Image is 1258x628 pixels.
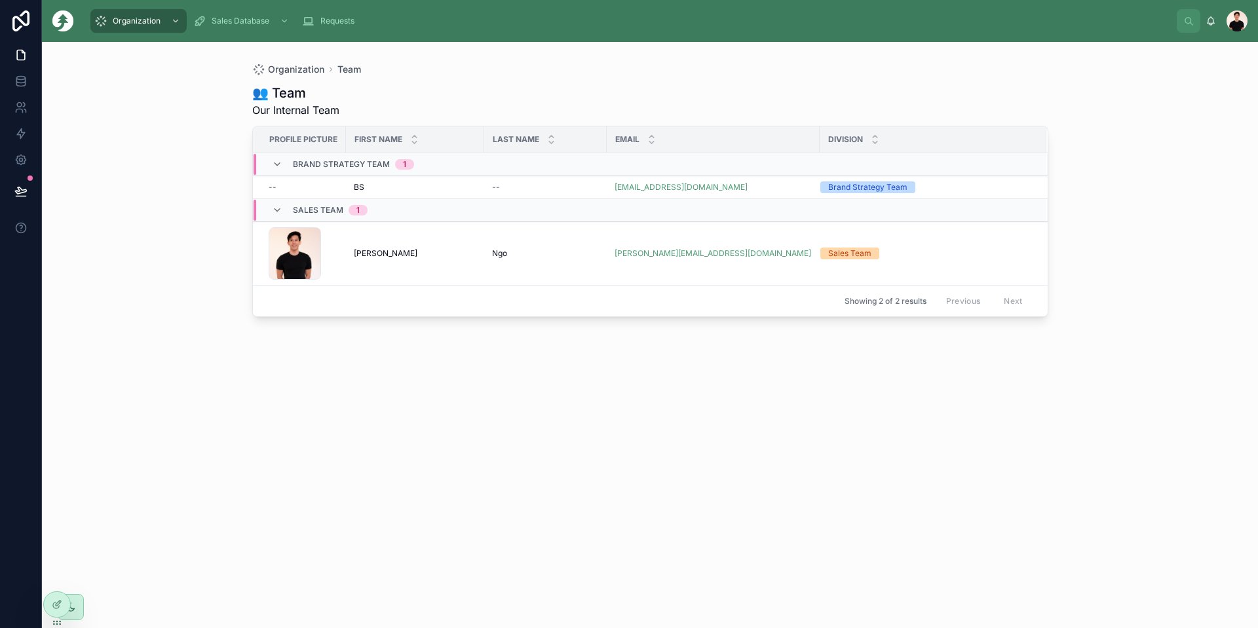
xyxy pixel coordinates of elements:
a: [PERSON_NAME][EMAIL_ADDRESS][DOMAIN_NAME] [615,248,812,259]
a: [EMAIL_ADDRESS][DOMAIN_NAME] [615,182,748,193]
div: 1 [403,159,406,170]
span: [PERSON_NAME] [354,248,417,259]
a: Requests [298,9,364,33]
span: BS [354,182,364,193]
span: Division [828,134,863,145]
span: Email [615,134,639,145]
span: Requests [320,16,354,26]
a: -- [492,182,599,193]
a: -- [269,182,338,193]
img: App logo [52,10,73,31]
span: Last name [493,134,539,145]
span: Ngo [492,248,507,259]
a: [EMAIL_ADDRESS][DOMAIN_NAME] [615,182,812,193]
span: -- [269,182,276,193]
span: Sales Database [212,16,269,26]
span: Sales Team [293,205,343,215]
div: 1 [356,205,360,215]
div: scrollable content [84,7,1177,35]
div: Brand Strategy Team [828,181,907,193]
a: Sales Database [189,9,295,33]
h1: 👥 Team [252,84,339,102]
span: Profile picture [269,134,337,145]
a: Sales Team [820,248,1031,259]
a: BS [354,182,476,193]
a: Organization [252,63,324,76]
a: [PERSON_NAME][EMAIL_ADDRESS][DOMAIN_NAME] [615,248,811,259]
a: Ngo [492,248,599,259]
a: Team [337,63,361,76]
span: Organization [268,63,324,76]
a: Organization [90,9,187,33]
span: First name [354,134,402,145]
span: Showing 2 of 2 results [845,296,926,306]
span: -- [492,182,500,193]
span: Our Internal Team [252,102,339,118]
a: [PERSON_NAME] [354,248,476,259]
span: Organization [113,16,161,26]
div: Sales Team [828,248,871,259]
a: Brand Strategy Team [820,181,1031,193]
span: Brand Strategy Team [293,159,390,170]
